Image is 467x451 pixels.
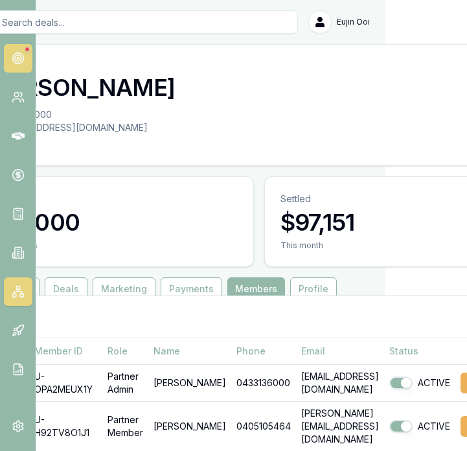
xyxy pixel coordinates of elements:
td: U-H92TV8O1J1 [29,401,102,451]
div: Role [108,345,143,358]
div: ACTIVE [389,376,450,389]
button: Deals [45,277,87,301]
td: 0433136000 [231,364,296,401]
div: Email [301,345,379,358]
div: ACTIVE [389,420,450,433]
button: Profile [290,277,337,301]
div: Name [154,345,226,358]
td: [PERSON_NAME] [148,401,231,451]
td: [PERSON_NAME][EMAIL_ADDRESS][DOMAIN_NAME] [296,401,384,451]
td: Partner Admin [102,364,148,401]
td: [EMAIL_ADDRESS][DOMAIN_NAME] [296,364,384,401]
div: Member ID [34,345,97,358]
button: Members [227,277,285,301]
td: 0405105464 [231,401,296,451]
div: Phone [236,345,291,358]
span: Eujin Ooi [337,17,370,27]
div: Status [389,345,450,358]
td: U-OPA2MEUX1Y [29,364,102,401]
td: Partner Member [102,401,148,451]
button: Marketing [93,277,155,301]
button: Payments [161,277,222,301]
td: [PERSON_NAME] [148,364,231,401]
